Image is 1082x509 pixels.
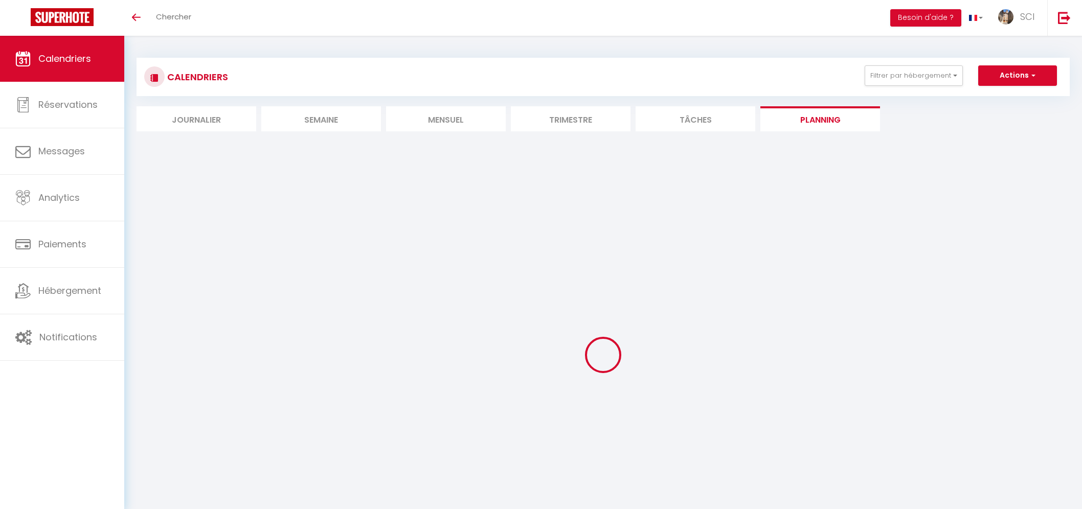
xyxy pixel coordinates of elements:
[165,65,228,88] h3: CALENDRIERS
[38,98,98,111] span: Réservations
[38,284,101,297] span: Hébergement
[760,106,880,131] li: Planning
[636,106,755,131] li: Tâches
[865,65,963,86] button: Filtrer par hébergement
[261,106,381,131] li: Semaine
[1020,10,1034,23] span: SCI
[38,238,86,250] span: Paiements
[998,9,1013,25] img: ...
[890,9,961,27] button: Besoin d'aide ?
[978,65,1057,86] button: Actions
[511,106,630,131] li: Trimestre
[39,331,97,343] span: Notifications
[31,8,94,26] img: Super Booking
[1058,11,1071,24] img: logout
[156,11,191,22] span: Chercher
[137,106,256,131] li: Journalier
[386,106,506,131] li: Mensuel
[38,191,80,204] span: Analytics
[38,52,91,65] span: Calendriers
[38,145,85,157] span: Messages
